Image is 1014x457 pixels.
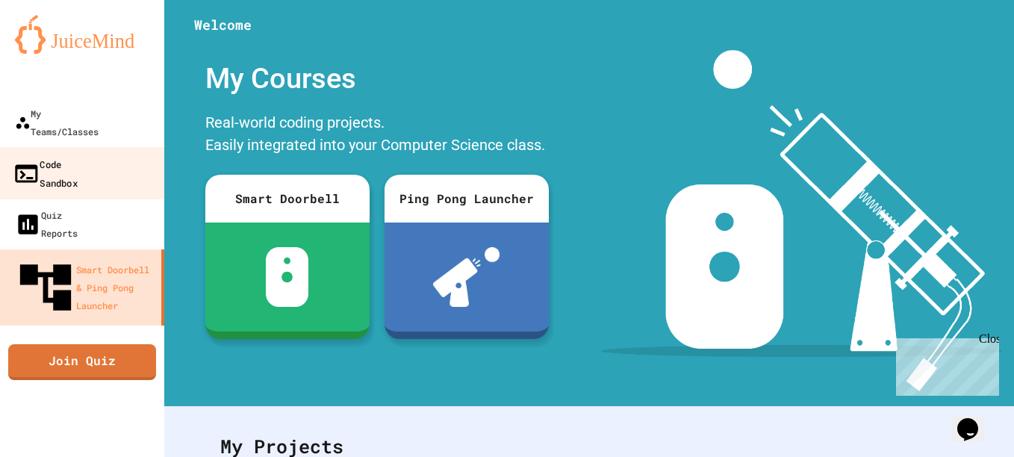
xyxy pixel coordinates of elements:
div: Quiz Reports [15,206,78,242]
div: Ping Pong Launcher [385,175,549,223]
img: banner-image-my-projects.png [601,50,1001,391]
img: sdb-white.svg [266,247,308,307]
div: Real-world coding projects. Easily integrated into your Computer Science class. [198,108,556,164]
div: Chat with us now!Close [6,6,103,95]
div: My Courses [198,50,556,108]
div: Smart Doorbell [205,175,370,223]
div: Code Sandbox [13,155,78,191]
img: logo-orange.svg [15,15,149,54]
iframe: chat widget [890,332,999,396]
iframe: chat widget [951,397,999,442]
div: Smart Doorbell & Ping Pong Launcher [15,257,155,318]
div: My Teams/Classes [15,105,99,140]
img: ppl-with-ball.png [433,247,500,307]
a: Join Quiz [8,344,156,380]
